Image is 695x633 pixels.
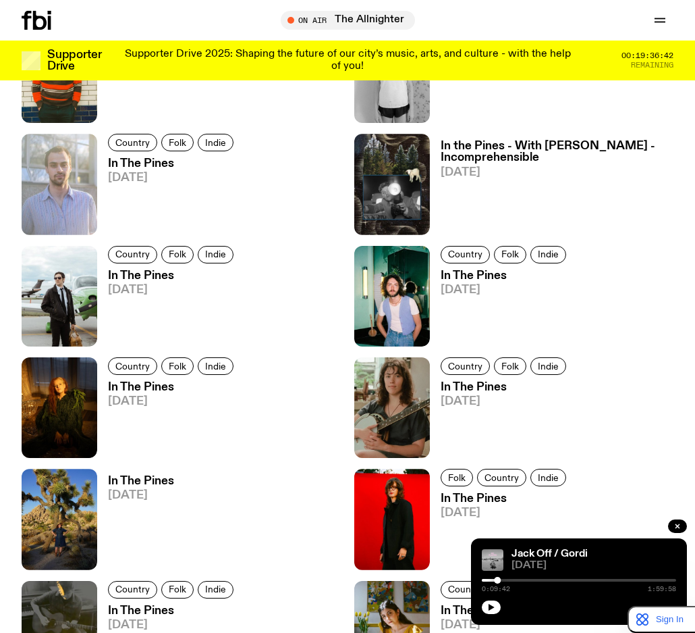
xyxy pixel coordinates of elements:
[198,246,233,263] a: Indie
[441,141,673,163] h3: In the Pines - With [PERSON_NAME] - Incomprehensible
[441,382,570,393] h3: In The Pines
[441,167,673,178] span: [DATE]
[494,246,526,263] a: Folk
[115,584,150,594] span: Country
[494,357,526,375] a: Folk
[97,47,238,123] a: In The Pines[DATE]
[161,134,194,151] a: Folk
[430,47,570,123] a: In The Pines[DATE]
[108,172,238,184] span: [DATE]
[501,249,519,259] span: Folk
[448,584,482,594] span: Country
[441,469,473,486] a: Folk
[441,605,570,617] h3: In The Pines
[161,246,194,263] a: Folk
[482,586,510,592] span: 0:09:42
[441,396,570,407] span: [DATE]
[119,49,576,72] p: Supporter Drive 2025: Shaping the future of our city’s music, arts, and culture - with the help o...
[161,581,194,599] a: Folk
[631,61,673,69] span: Remaining
[108,581,157,599] a: Country
[97,158,238,234] a: In The Pines[DATE]
[281,11,415,30] button: On AirThe Allnighter
[538,473,559,483] span: Indie
[169,249,186,259] span: Folk
[108,246,157,263] a: Country
[430,493,570,569] a: In The Pines[DATE]
[621,52,673,59] span: 00:19:36:42
[205,249,226,259] span: Indie
[47,49,101,72] h3: Supporter Drive
[115,249,150,259] span: Country
[530,469,566,486] a: Indie
[169,361,186,371] span: Folk
[97,382,238,458] a: In The Pines[DATE]
[115,138,150,148] span: Country
[108,382,238,393] h3: In The Pines
[97,270,238,347] a: In The Pines[DATE]
[108,490,174,501] span: [DATE]
[477,469,526,486] a: Country
[484,473,519,483] span: Country
[530,357,566,375] a: Indie
[198,581,233,599] a: Indie
[169,584,186,594] span: Folk
[448,473,466,483] span: Folk
[441,246,490,263] a: Country
[198,357,233,375] a: Indie
[448,361,482,371] span: Country
[538,361,559,371] span: Indie
[108,476,174,487] h3: In The Pines
[448,249,482,259] span: Country
[648,586,676,592] span: 1:59:58
[511,561,676,571] span: [DATE]
[441,270,570,282] h3: In The Pines
[511,549,588,559] a: Jack Off / Gordi
[538,249,559,259] span: Indie
[205,361,226,371] span: Indie
[108,134,157,151] a: Country
[108,396,238,407] span: [DATE]
[22,469,97,569] img: Johanna stands in the middle distance amongst a desert scene with large cacti and trees. She is w...
[441,507,570,519] span: [DATE]
[169,138,186,148] span: Folk
[430,141,673,234] a: In the Pines - With [PERSON_NAME] - Incomprehensible[DATE]
[97,476,174,569] a: In The Pines[DATE]
[108,619,238,631] span: [DATE]
[441,357,490,375] a: Country
[441,284,570,296] span: [DATE]
[161,357,194,375] a: Folk
[501,361,519,371] span: Folk
[108,357,157,375] a: Country
[441,619,570,631] span: [DATE]
[441,493,570,505] h3: In The Pines
[205,584,226,594] span: Indie
[430,270,570,347] a: In The Pines[DATE]
[108,605,238,617] h3: In The Pines
[430,382,570,458] a: In The Pines[DATE]
[198,134,233,151] a: Indie
[108,270,238,282] h3: In The Pines
[108,284,238,296] span: [DATE]
[530,246,566,263] a: Indie
[205,138,226,148] span: Indie
[441,581,490,599] a: Country
[115,361,150,371] span: Country
[108,158,238,170] h3: In The Pines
